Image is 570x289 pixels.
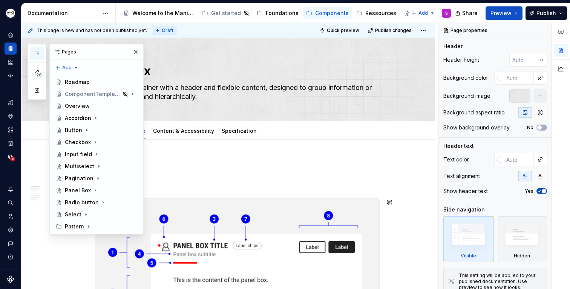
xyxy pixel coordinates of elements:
[53,88,140,100] a: ComponentTemplate (to duplicate)
[5,56,17,68] a: Analytics
[5,137,17,149] a: Storybook stories
[5,124,17,136] a: Assets
[162,27,173,33] span: Draft
[486,6,522,20] button: Preview
[5,197,17,209] button: Search ⌘K
[53,172,140,184] a: Pagination
[199,7,252,19] a: Get started
[5,183,17,195] button: Notifications
[53,136,140,148] a: Checkbox
[418,10,428,16] span: Add
[5,43,17,55] a: Documentation
[65,78,90,86] div: Roadmap
[37,27,147,33] span: This page is new and has not been published yet.
[53,208,140,221] a: Select
[53,221,140,233] div: Pattern
[443,187,488,195] div: Show header text
[503,71,534,85] input: Auto
[211,9,241,17] div: Get started
[65,211,81,218] div: Select
[93,62,378,80] textarea: Panel Box
[53,62,81,73] button: Add
[5,237,17,249] button: Contact support
[65,114,91,122] div: Accordion
[65,199,99,206] div: Radio button
[5,110,17,122] a: Components
[365,9,396,17] div: Ressources
[443,74,488,82] div: Background color
[503,153,534,166] input: Auto
[303,7,352,19] a: Components
[5,224,17,236] a: Settings
[65,163,94,170] div: Multiselect
[254,7,302,19] a: Foundations
[443,43,463,50] div: Header
[120,7,198,19] a: Welcome to the Manitou and [PERSON_NAME] Design System
[353,7,399,19] a: Ressources
[443,142,474,150] div: Header text
[93,82,378,103] textarea: Structured container with a header and flexible content, designed to group information or actions...
[6,9,15,18] img: e5cfe62c-2ffb-4aae-a2e8-6f19d60e01f1.png
[317,25,363,36] button: Quick preview
[65,126,82,134] div: Button
[65,90,120,98] div: ComponentTemplate (to duplicate)
[536,9,556,17] span: Publish
[65,175,93,182] div: Pagination
[95,180,380,192] h2: Anatomy
[315,9,349,17] div: Components
[327,27,359,33] span: Quick preview
[443,124,510,131] div: Show background overlay
[28,9,99,17] div: Documentation
[401,7,444,19] a: Contact us
[445,10,448,16] div: S
[65,223,84,230] div: Pattern
[514,253,530,259] div: Hidden
[65,138,91,146] div: Checkbox
[5,70,17,82] div: Code automation
[5,210,17,222] a: Invite team
[497,216,547,262] div: Hidden
[5,151,17,163] a: Data sources
[65,102,90,110] div: Overview
[526,6,567,20] button: Publish
[53,76,140,233] div: Page tree
[219,123,260,138] div: Specification
[150,123,217,138] div: Content & Accessibility
[509,53,538,67] input: Auto
[443,156,469,163] div: Text color
[65,187,91,194] div: Panel Box
[7,275,14,283] svg: Supernova Logo
[50,44,143,59] div: Pages
[53,112,140,124] a: Accordion
[35,72,43,78] span: 26
[462,9,478,17] span: Share
[409,8,437,18] button: Add
[5,29,17,41] a: Home
[490,9,512,17] span: Preview
[153,128,214,134] a: Content & Accessibility
[53,196,140,208] a: Radio button
[443,206,485,213] div: Side navigation
[461,253,476,259] div: Visible
[451,6,483,20] button: Share
[443,216,494,262] div: Visible
[53,148,140,160] a: Input field
[222,128,257,134] a: Specification
[5,97,17,109] a: Design tokens
[62,65,72,71] span: Add
[443,172,480,180] div: Text alignment
[443,109,505,116] div: Background aspect ratio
